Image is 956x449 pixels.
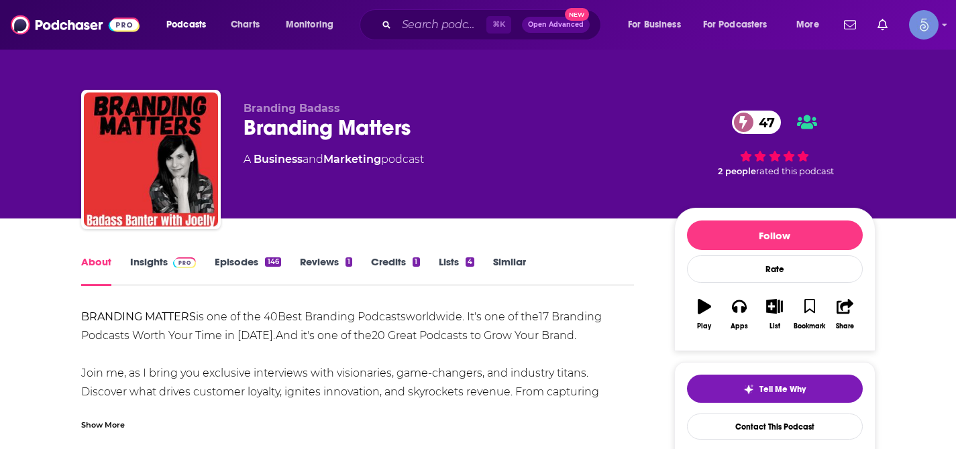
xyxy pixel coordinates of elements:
span: Podcasts [166,15,206,34]
a: Business [254,153,303,166]
a: Lists4 [439,255,474,286]
button: open menu [787,14,836,36]
a: Similar [493,255,526,286]
img: Podchaser Pro [173,257,197,268]
a: Contact This Podcast [687,413,863,440]
img: Podchaser - Follow, Share and Rate Podcasts [11,12,140,38]
span: Logged in as Spiral5-G1 [909,10,939,40]
a: Episodes146 [215,255,280,286]
a: 47 [732,111,782,134]
div: 4 [466,257,474,267]
div: Play [697,322,711,330]
div: Share [836,322,854,330]
img: User Profile [909,10,939,40]
button: Play [687,290,722,338]
a: Credits1 [371,255,419,286]
button: Apps [722,290,757,338]
button: open menu [619,14,698,36]
b: BRANDING MATTERS [81,310,196,323]
div: Search podcasts, credits, & more... [372,9,614,40]
input: Search podcasts, credits, & more... [396,14,486,36]
span: Tell Me Why [759,384,806,395]
button: open menu [276,14,351,36]
button: Open AdvancedNew [522,17,590,33]
div: 1 [346,257,352,267]
button: List [757,290,792,338]
button: tell me why sparkleTell Me Why [687,375,863,403]
div: 1 [413,257,419,267]
a: Show notifications dropdown [872,13,893,36]
a: InsightsPodchaser Pro [130,255,197,286]
span: New [565,8,589,21]
span: For Business [628,15,681,34]
a: Marketing [323,153,381,166]
img: tell me why sparkle [743,384,754,395]
a: Charts [222,14,268,36]
span: 2 people [718,166,756,176]
button: open menu [157,14,223,36]
a: Best Branding Podcasts [278,310,406,323]
span: For Podcasters [703,15,767,34]
span: ⌘ K [486,16,511,34]
span: rated this podcast [756,166,834,176]
button: Share [827,290,862,338]
button: Follow [687,220,863,250]
div: Rate [687,255,863,283]
span: More [796,15,819,34]
iframe: Intercom live chat [910,403,943,436]
span: Monitoring [286,15,333,34]
span: Charts [231,15,260,34]
button: Show profile menu [909,10,939,40]
div: Apps [731,322,748,330]
button: Bookmark [792,290,827,338]
a: Reviews1 [300,255,352,286]
span: Branding Badass [244,102,340,115]
div: List [769,322,780,330]
div: 146 [265,257,280,267]
div: 47 2 peoplerated this podcast [674,102,875,185]
span: Open Advanced [528,21,584,28]
div: Bookmark [794,322,825,330]
img: Branding Matters [84,92,218,227]
a: About [81,255,111,286]
a: 20 Great Podcasts to Grow Your Brand [372,329,574,342]
div: A podcast [244,151,424,168]
a: Show notifications dropdown [839,13,861,36]
span: 47 [745,111,782,134]
span: and [303,153,323,166]
button: open menu [694,14,787,36]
